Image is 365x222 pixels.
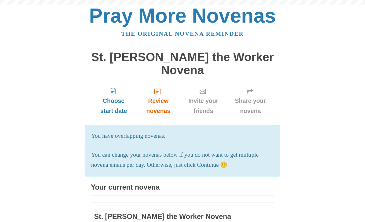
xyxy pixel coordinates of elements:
h3: St. [PERSON_NAME] the Worker Novena [94,213,235,221]
a: Share your novena [227,83,274,119]
span: Share your novena [233,96,268,116]
h3: Your current novena [91,184,274,195]
span: Choose start date [97,96,131,116]
p: You have overlapping novenas. [91,131,274,141]
span: Invite your friends [186,96,220,116]
a: The original novena reminder [121,31,244,37]
a: Pray More Novenas [89,4,276,27]
h1: St. [PERSON_NAME] the Worker Novena [91,51,274,77]
a: Invite your friends [180,83,227,119]
a: Choose start date [91,83,137,119]
span: Review novenas [143,96,174,116]
p: You can change your novenas below if you do not want to get multiple novena emails per day. Other... [91,150,274,170]
a: Review novenas [137,83,180,119]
